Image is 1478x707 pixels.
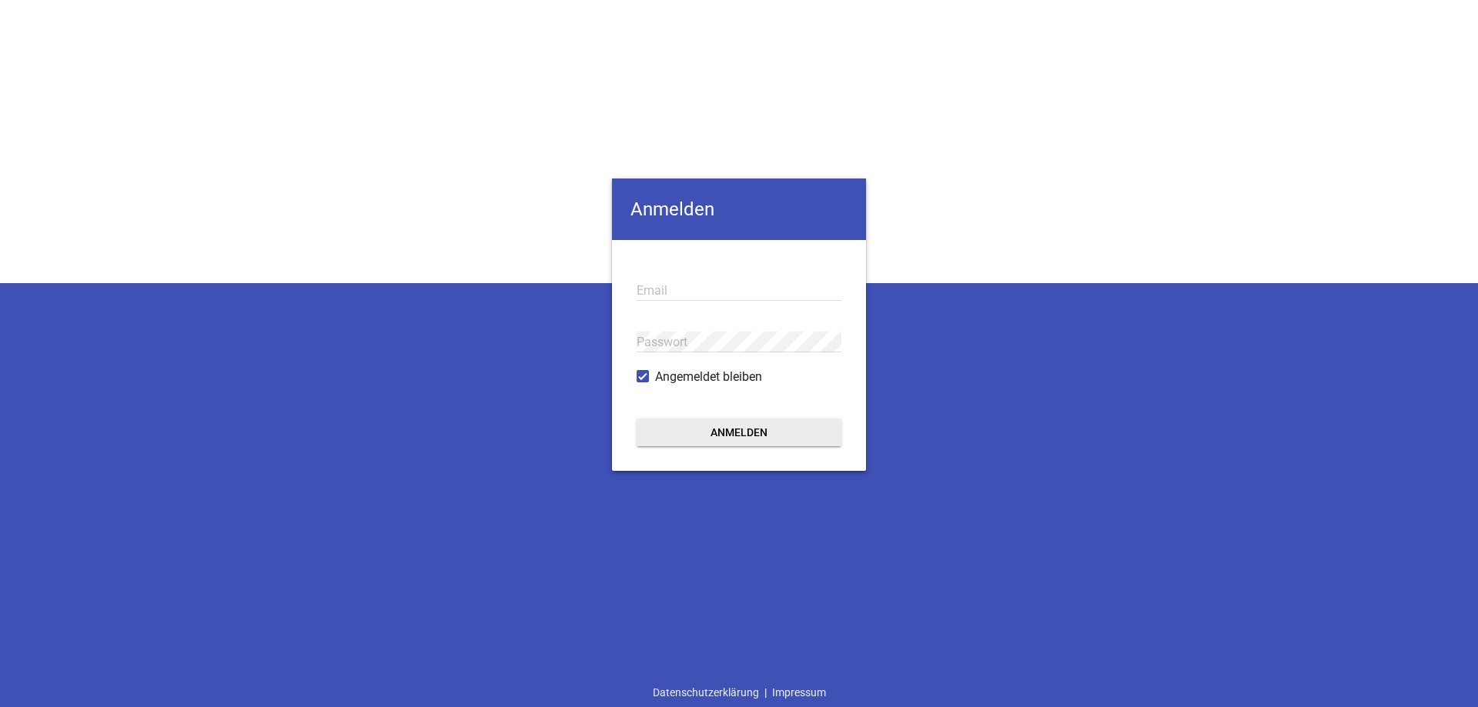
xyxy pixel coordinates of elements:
a: Datenschutzerklärung [647,678,764,707]
button: Anmelden [637,419,841,446]
span: Angemeldet bleiben [655,368,762,386]
a: Impressum [767,678,831,707]
h4: Anmelden [612,178,866,240]
div: | [647,678,831,707]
